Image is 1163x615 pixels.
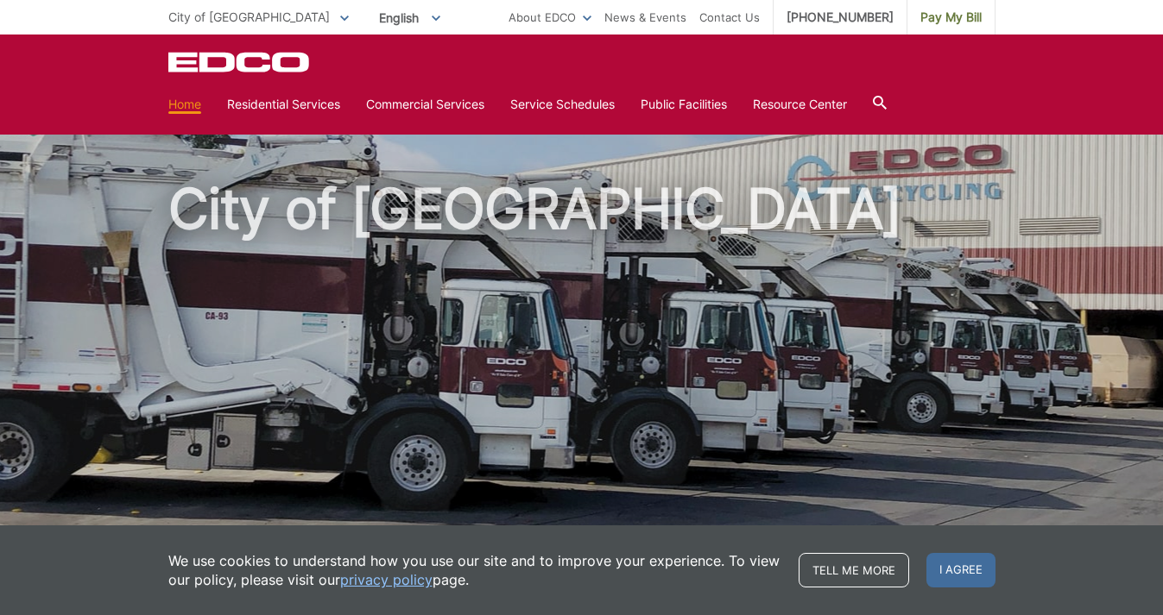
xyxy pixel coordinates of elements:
a: Tell me more [799,553,909,587]
a: Home [168,95,201,114]
a: Commercial Services [366,95,484,114]
p: We use cookies to understand how you use our site and to improve your experience. To view our pol... [168,551,781,589]
span: City of [GEOGRAPHIC_DATA] [168,9,330,24]
span: English [366,3,453,32]
a: Service Schedules [510,95,615,114]
h1: City of [GEOGRAPHIC_DATA] [168,181,996,560]
a: Residential Services [227,95,340,114]
a: News & Events [604,8,686,27]
a: Public Facilities [641,95,727,114]
span: Pay My Bill [920,8,982,27]
a: Contact Us [699,8,760,27]
a: About EDCO [509,8,591,27]
a: EDCD logo. Return to the homepage. [168,52,312,72]
a: privacy policy [340,570,433,589]
a: Resource Center [753,95,847,114]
